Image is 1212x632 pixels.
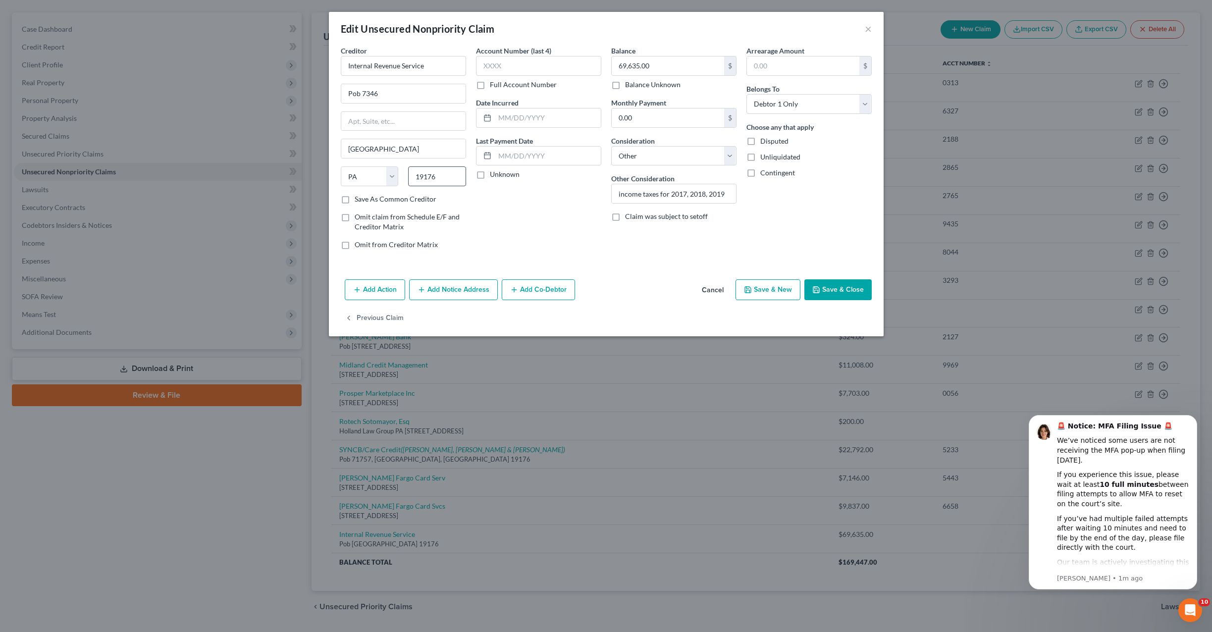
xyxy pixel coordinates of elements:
[355,240,438,249] span: Omit from Creditor Matrix
[502,279,575,300] button: Add Co-Debtor
[341,139,466,158] input: Enter city...
[612,108,724,127] input: 0.00
[747,56,859,75] input: 0.00
[724,56,736,75] div: $
[495,108,601,127] input: MM/DD/YYYY
[341,112,466,131] input: Apt, Suite, etc...
[408,166,466,186] input: Enter zip...
[859,56,871,75] div: $
[611,136,655,146] label: Consideration
[625,80,681,90] label: Balance Unknown
[476,56,601,76] input: XXXX
[760,168,795,177] span: Contingent
[611,173,675,184] label: Other Consideration
[760,153,800,161] span: Unliquidated
[345,308,404,329] button: Previous Claim
[355,194,436,204] label: Save As Common Creditor
[746,122,814,132] label: Choose any that apply
[409,279,498,300] button: Add Notice Address
[746,85,780,93] span: Belongs To
[345,279,405,300] button: Add Action
[341,84,466,103] input: Enter address...
[355,212,460,231] span: Omit claim from Schedule E/F and Creditor Matrix
[1199,598,1210,606] span: 10
[490,169,520,179] label: Unknown
[760,137,789,145] span: Disputed
[476,98,519,108] label: Date Incurred
[611,98,666,108] label: Monthly Payment
[746,46,804,56] label: Arrearage Amount
[804,279,872,300] button: Save & Close
[736,279,800,300] button: Save & New
[611,46,635,56] label: Balance
[1014,406,1212,595] iframe: Intercom notifications message
[341,22,495,36] div: Edit Unsecured Nonpriority Claim
[495,147,601,165] input: MM/DD/YYYY
[625,212,708,220] span: Claim was subject to setoff
[1178,598,1202,622] iframe: Intercom live chat
[694,280,732,300] button: Cancel
[341,56,466,76] input: Search creditor by name...
[724,108,736,127] div: $
[612,56,724,75] input: 0.00
[490,80,557,90] label: Full Account Number
[476,46,551,56] label: Account Number (last 4)
[612,184,736,203] input: Specify...
[865,23,872,35] button: ×
[476,136,533,146] label: Last Payment Date
[341,47,367,55] span: Creditor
